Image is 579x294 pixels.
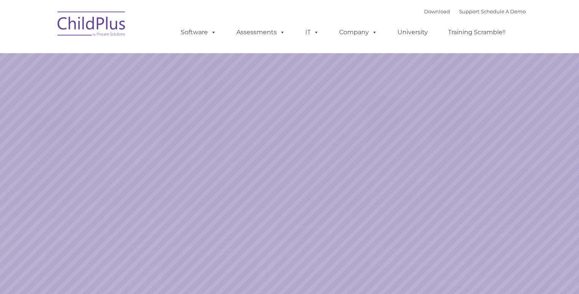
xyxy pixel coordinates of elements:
a: Support [459,8,479,14]
a: Company [332,25,385,40]
img: ChildPlus by Procare Solutions [54,6,130,44]
a: University [390,25,435,40]
font: | [424,8,526,14]
a: Training Scramble!! [440,25,513,40]
a: Assessments [229,25,293,40]
a: Download [424,8,450,14]
a: Schedule A Demo [481,8,526,14]
a: IT [298,25,327,40]
a: Software [173,25,224,40]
